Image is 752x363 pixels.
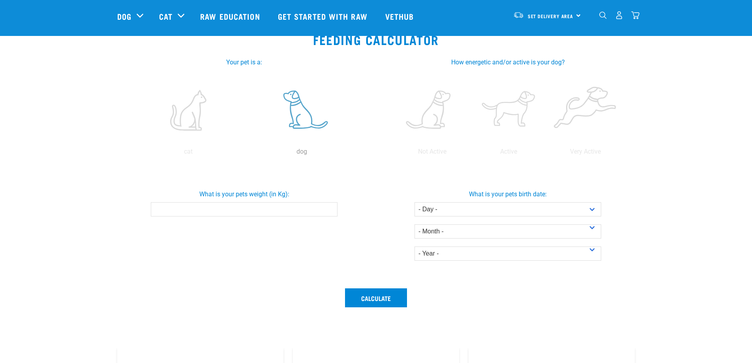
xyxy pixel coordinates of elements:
a: Cat [159,10,173,22]
label: What is your pets weight (in Kg): [111,190,378,199]
p: Very Active [549,147,622,156]
p: Active [472,147,546,156]
label: How energetic and/or active is your dog? [386,58,630,67]
a: Raw Education [192,0,270,32]
img: user.png [615,11,623,19]
img: van-moving.png [513,11,524,19]
p: Not Active [396,147,469,156]
a: Dog [117,10,131,22]
img: home-icon@2x.png [631,11,639,19]
label: What is your pets birth date: [375,190,641,199]
a: Get started with Raw [270,0,377,32]
p: dog [247,147,357,156]
span: Set Delivery Area [528,15,574,17]
h2: Feeding Calculator [9,32,743,47]
label: Your pet is a: [122,58,367,67]
p: cat [133,147,244,156]
button: Calculate [345,288,407,307]
img: home-icon-1@2x.png [599,11,607,19]
a: Vethub [377,0,424,32]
